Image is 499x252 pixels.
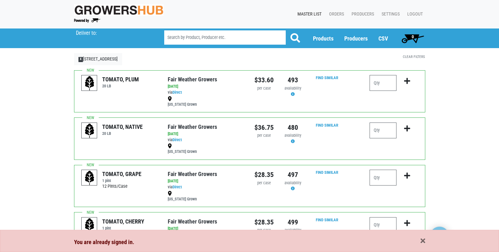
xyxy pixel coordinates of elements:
a: Find Similar [316,123,338,128]
img: placeholder-variety-43d6402dacf2d531de610a020419775a.svg [82,217,97,233]
div: TOMATO, CHERRY [102,217,144,226]
a: Find Similar [316,75,338,80]
h6: 20 LB [102,131,143,136]
span: availability [284,180,301,185]
h6: 1 pint [102,226,144,230]
img: map_marker-0e94453035b3232a4d21701695807de9.png [168,143,172,148]
a: Direct [172,90,182,95]
div: $28.35 [254,217,274,227]
p: Deliver to: [76,30,148,36]
input: Qty [370,123,396,138]
h6: 20 LB [102,84,139,88]
a: Products [313,35,334,42]
a: Producers [346,8,377,20]
div: $36.75 [254,123,274,133]
a: X[STREET_ADDRESS] [74,53,122,65]
a: Clear Filters [403,54,425,59]
div: $28.35 [254,170,274,180]
a: Find Similar [316,170,338,175]
div: [US_STATE] Grown [168,143,245,155]
img: map_marker-0e94453035b3232a4d21701695807de9.png [168,96,172,101]
span: availability [284,133,301,138]
div: [DATE] [168,226,245,232]
div: TOMATO, NATIVE [102,123,143,131]
div: 499 [283,217,303,227]
div: [US_STATE] Grown [168,190,245,202]
div: 480 [283,123,303,133]
a: Fair Weather Growers [168,218,217,225]
span: availability [284,86,301,91]
div: via [168,184,245,190]
img: placeholder-variety-43d6402dacf2d531de610a020419775a.svg [82,75,97,91]
div: [DATE] [168,131,245,137]
a: Direct [172,137,182,142]
span: 12 Pints/Case [102,184,128,189]
div: per case [254,133,274,139]
div: [DATE] [168,178,245,184]
a: 0 [399,32,427,45]
span: X [78,57,83,62]
img: map_marker-0e94453035b3232a4d21701695807de9.png [168,191,172,196]
div: [US_STATE] Grown [168,96,245,108]
div: via [168,90,245,96]
div: per case [254,180,274,186]
a: Fair Weather Growers [168,76,217,83]
a: Producers [344,35,368,42]
span: Market 32, Torrington #156, 156 [76,28,153,36]
a: Find Similar [316,217,338,222]
input: Qty [370,75,396,91]
h6: 1 pint [102,178,141,183]
a: Orders [324,8,346,20]
div: via [168,137,245,143]
img: placeholder-variety-43d6402dacf2d531de610a020419775a.svg [82,170,97,186]
a: Direct [172,185,182,189]
img: Powered by Big Wheelbarrow [74,18,100,23]
span: availability [284,228,301,232]
div: You are already signed in. [74,238,425,247]
a: Master List [292,8,324,20]
a: CSV [378,35,388,42]
input: Qty [370,170,396,186]
img: original-fc7597fdc6adbb9d0e2ae620e786d1a2.jpg [74,4,164,16]
div: per case [254,85,274,91]
img: placeholder-variety-43d6402dacf2d531de610a020419775a.svg [82,123,97,139]
a: Settings [377,8,402,20]
a: Logout [402,8,425,20]
div: 493 [283,75,303,85]
div: TOMATO, PLUM [102,75,139,84]
span: 0 [412,34,414,39]
div: TOMATO, GRAPE [102,170,141,178]
div: $33.60 [254,75,274,85]
div: [DATE] [168,84,245,90]
a: Fair Weather Growers [168,123,217,130]
div: per case [254,227,274,233]
a: Fair Weather Growers [168,171,217,177]
input: Qty [370,217,396,233]
div: 497 [283,170,303,180]
input: Search by Product, Producer etc. [164,30,286,45]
